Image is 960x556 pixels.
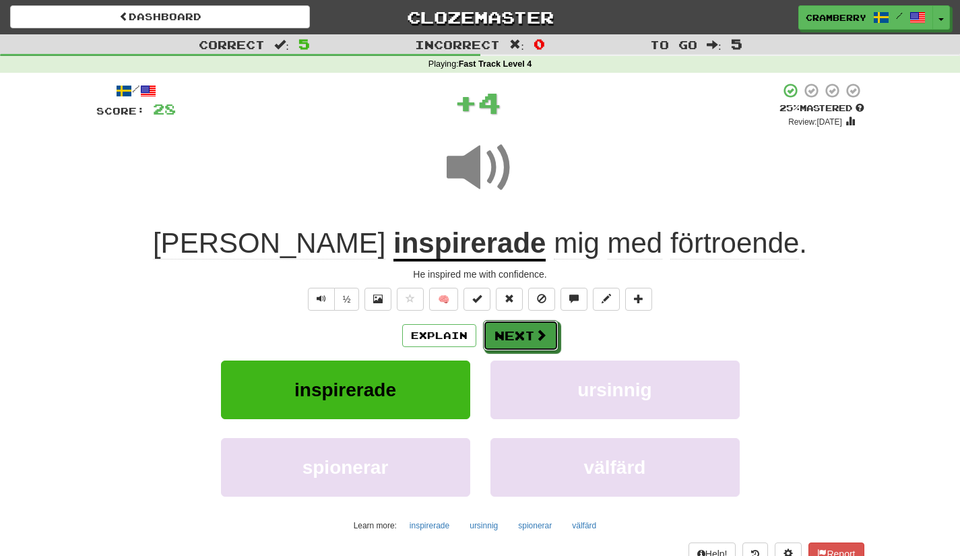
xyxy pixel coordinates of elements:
[393,227,546,261] u: inspirerade
[459,59,532,69] strong: Fast Track Level 4
[509,39,524,51] span: :
[534,36,545,52] span: 0
[330,5,630,29] a: Clozemaster
[96,105,145,117] span: Score:
[153,227,385,259] span: [PERSON_NAME]
[364,288,391,311] button: Show image (alt+x)
[274,39,289,51] span: :
[462,516,505,536] button: ursinnig
[305,288,360,311] div: Text-to-speech controls
[554,227,600,259] span: mig
[454,82,478,123] span: +
[707,39,722,51] span: :
[731,36,742,52] span: 5
[463,288,490,311] button: Set this sentence to 100% Mastered (alt+m)
[298,36,310,52] span: 5
[490,438,740,497] button: välfärd
[779,102,864,115] div: Mastered
[511,516,559,536] button: spionerar
[625,288,652,311] button: Add to collection (alt+a)
[577,379,651,400] span: ursinnig
[788,117,842,127] small: Review: [DATE]
[199,38,265,51] span: Correct
[593,288,620,311] button: Edit sentence (alt+d)
[565,516,604,536] button: välfärd
[608,227,663,259] span: med
[561,288,587,311] button: Discuss sentence (alt+u)
[528,288,555,311] button: Ignore sentence (alt+i)
[402,324,476,347] button: Explain
[334,288,360,311] button: ½
[294,379,396,400] span: inspirerade
[670,227,799,259] span: förtroende
[483,320,558,351] button: Next
[302,457,389,478] span: spionerar
[584,457,646,478] span: välfärd
[546,227,807,259] span: .
[96,268,864,281] div: He inspired me with confidence.
[779,102,800,113] span: 25 %
[221,361,470,419] button: inspirerade
[415,38,500,51] span: Incorrect
[221,438,470,497] button: spionerar
[806,11,866,24] span: cramberry
[153,100,176,117] span: 28
[429,288,458,311] button: 🧠
[490,361,740,419] button: ursinnig
[397,288,424,311] button: Favorite sentence (alt+f)
[96,82,176,99] div: /
[798,5,933,30] a: cramberry /
[308,288,335,311] button: Play sentence audio (ctl+space)
[10,5,310,28] a: Dashboard
[354,521,397,530] small: Learn more:
[402,516,457,536] button: inspirerade
[496,288,523,311] button: Reset to 0% Mastered (alt+r)
[478,86,501,119] span: 4
[650,38,697,51] span: To go
[896,11,903,20] span: /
